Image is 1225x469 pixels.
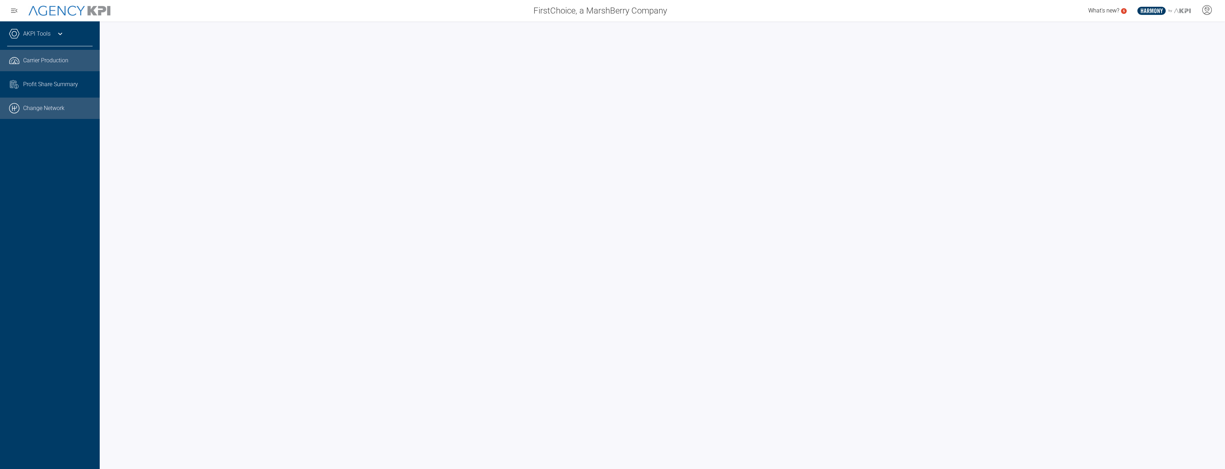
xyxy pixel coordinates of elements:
[23,30,51,38] a: AKPI Tools
[23,80,78,89] span: Profit Share Summary
[23,56,68,65] span: Carrier Production
[28,6,110,16] img: AgencyKPI
[1121,8,1127,14] a: 5
[1088,7,1119,14] span: What's new?
[1123,9,1125,13] text: 5
[533,4,667,17] span: FirstChoice, a MarshBerry Company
